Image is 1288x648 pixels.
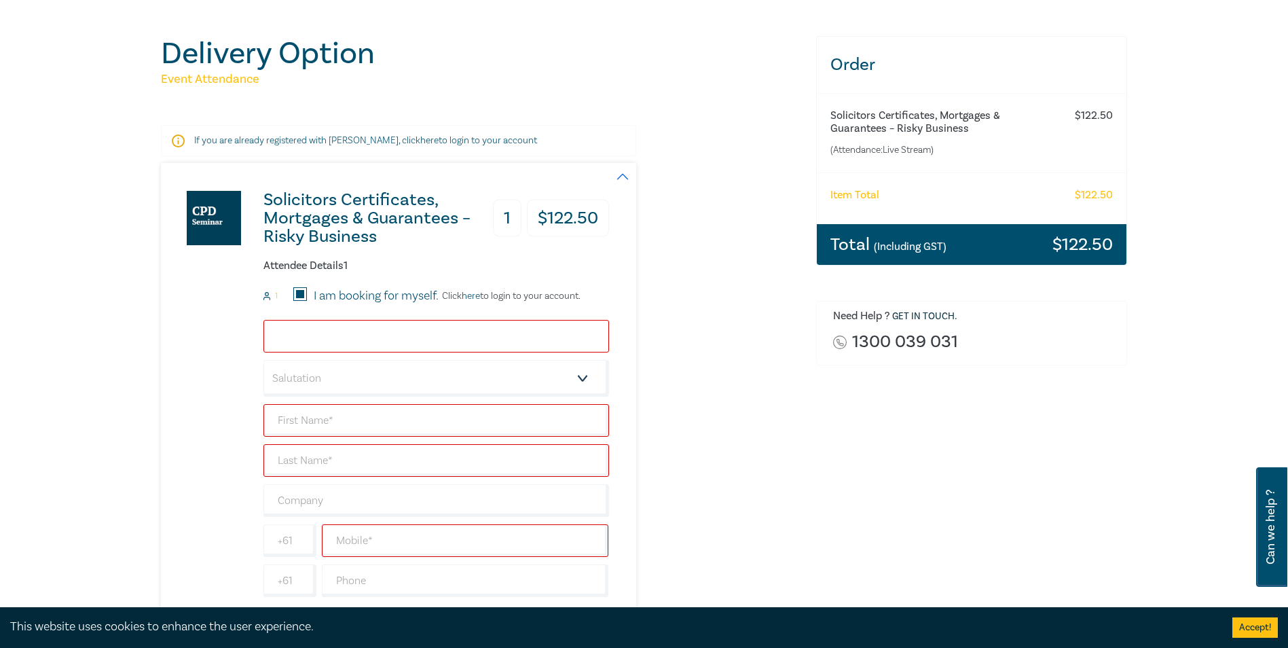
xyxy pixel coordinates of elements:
a: Get in touch [892,310,955,323]
h6: Need Help ? . [833,310,1117,323]
h3: $ 122.50 [527,200,609,237]
input: Mobile* [322,524,609,557]
input: Company [263,484,609,517]
h6: $ 122.50 [1075,109,1113,122]
h6: Attendee Details 1 [263,259,609,272]
small: 1 [275,291,278,301]
a: 1300 039 031 [852,333,958,351]
p: Click to login to your account. [439,291,581,302]
h6: Solicitors Certificates, Mortgages & Guarantees – Risky Business [830,109,1059,135]
h3: $ 122.50 [1052,236,1113,253]
h1: Delivery Option [161,36,800,71]
a: here [462,290,480,302]
button: Accept cookies [1232,617,1278,638]
span: Can we help ? [1264,475,1277,579]
p: If you are already registered with [PERSON_NAME], click to login to your account [194,134,603,147]
h3: Total [830,236,946,253]
input: Last Name* [263,444,609,477]
small: (Attendance: Live Stream ) [830,143,1059,157]
input: +61 [263,564,316,597]
img: Solicitors Certificates, Mortgages & Guarantees – Risky Business [187,191,241,245]
input: Phone [322,564,609,597]
h3: 1 [493,200,521,237]
h6: Item Total [830,189,879,202]
input: +61 [263,524,316,557]
label: I am booking for myself. [314,287,439,305]
h3: Order [817,37,1127,93]
small: (Including GST) [874,240,946,253]
div: This website uses cookies to enhance the user experience. [10,618,1212,636]
input: First Name* [263,404,609,437]
h3: Solicitors Certificates, Mortgages & Guarantees – Risky Business [263,191,487,246]
input: Attendee Email* [263,320,609,353]
h6: $ 122.50 [1075,189,1113,202]
h5: Event Attendance [161,71,800,88]
a: here [420,134,439,147]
